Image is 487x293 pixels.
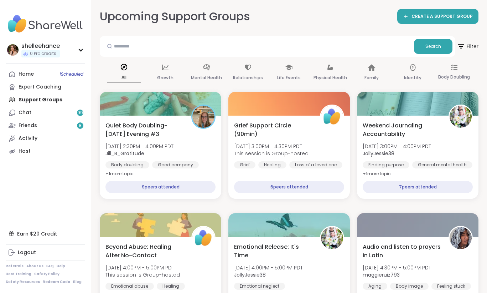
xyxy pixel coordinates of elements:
[57,264,65,269] a: Help
[19,109,31,116] div: Chat
[19,135,37,142] div: Activity
[404,74,421,82] p: Identity
[234,161,255,168] div: Grief
[6,132,85,145] a: Activity
[6,81,85,94] a: Expert Coaching
[457,36,478,57] button: Filter
[414,39,452,54] button: Search
[431,283,471,290] div: Feeling stuck
[234,143,309,150] span: [DATE] 3:00PM - 4:30PM PDT
[289,161,342,168] div: Loss of a loved one
[6,145,85,158] a: Host
[6,11,85,36] img: ShareWell Nav Logo
[43,279,70,284] a: Redeem Code
[234,150,309,157] span: This session is Group-hosted
[100,9,250,25] h2: Upcoming Support Groups
[152,161,199,168] div: Good company
[438,73,470,81] p: Body Doubling
[234,271,266,278] b: JollyJessie38
[6,246,85,259] a: Logout
[397,9,478,24] a: CREATE A SUPPORT GROUP
[321,227,343,249] img: JollyJessie38
[363,271,400,278] b: maggieruiz793
[363,150,394,157] b: JollyJessie38
[6,119,85,132] a: Friends8
[390,283,429,290] div: Body image
[363,264,431,271] span: [DATE] 4:30PM - 5:00PM PDT
[364,74,379,82] p: Family
[363,143,431,150] span: [DATE] 3:00PM - 4:00PM PDT
[157,283,185,290] div: Healing
[425,43,441,50] span: Search
[363,283,387,290] div: Aging
[105,264,180,271] span: [DATE] 4:00PM - 5:00PM PDT
[157,74,173,82] p: Growth
[234,264,303,271] span: [DATE] 4:00PM - 5:00PM PDT
[234,283,285,290] div: Emotional neglect
[363,121,441,138] span: Weekend Journaling Accountability
[79,123,82,129] span: 8
[34,272,59,277] a: Safety Policy
[450,227,472,249] img: maggieruiz793
[258,161,286,168] div: Healing
[19,122,37,129] div: Friends
[105,283,154,290] div: Emotional abuse
[105,143,173,150] span: [DATE] 2:30PM - 4:00PM PDT
[363,161,409,168] div: Finding purpose
[30,51,56,57] span: 0 Pro credits
[234,243,312,260] span: Emotional Release: It's Time
[234,181,344,193] div: 6 peers attended
[19,148,31,155] div: Host
[7,44,19,56] img: shelleehance
[19,71,34,78] div: Home
[105,243,183,260] span: Beyond Abuse: Healing After No-Contact
[59,71,83,77] span: 1 Scheduled
[105,161,149,168] div: Body doubling
[107,73,141,82] p: All
[105,181,216,193] div: 9 peers attended
[19,84,61,91] div: Expert Coaching
[6,227,85,240] div: Earn $20 Credit
[192,227,214,249] img: ShareWell
[6,68,85,81] a: Home1Scheduled
[314,74,347,82] p: Physical Health
[105,150,144,157] b: Jill_B_Gratitude
[457,38,478,55] span: Filter
[234,121,312,138] span: Grief Support Circle (90min)
[363,181,473,193] div: 7 peers attended
[6,272,31,277] a: Host Training
[321,106,343,128] img: ShareWell
[192,106,214,128] img: Jill_B_Gratitude
[6,279,40,284] a: Safety Resources
[6,264,24,269] a: Referrals
[411,14,473,20] span: CREATE A SUPPORT GROUP
[363,243,441,260] span: Audio and listen to prayers in Latin
[73,279,82,284] a: Blog
[26,264,43,269] a: About Us
[191,74,222,82] p: Mental Health
[105,271,180,278] span: This session is Group-hosted
[105,121,183,138] span: Quiet Body Doubling- [DATE] Evening #3
[277,74,301,82] p: Life Events
[77,110,83,116] span: 99
[233,74,263,82] p: Relationships
[6,106,85,119] a: Chat99
[412,161,472,168] div: General mental health
[18,249,36,256] div: Logout
[450,106,472,128] img: JollyJessie38
[21,42,60,50] div: shelleehance
[46,264,54,269] a: FAQ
